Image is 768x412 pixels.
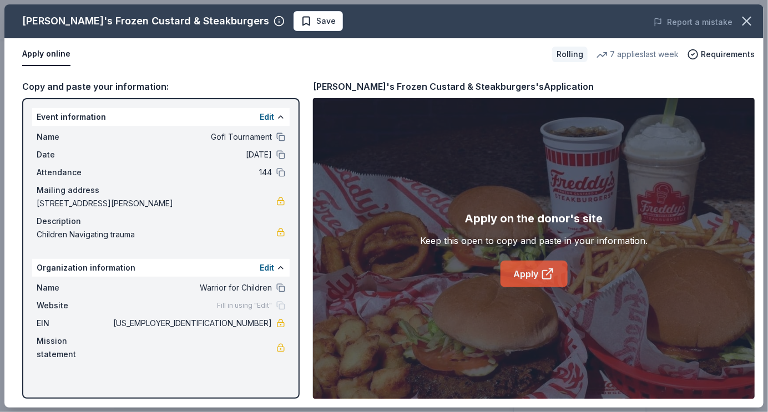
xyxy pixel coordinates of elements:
div: Rolling [552,47,588,62]
span: Name [37,130,111,144]
span: Website [37,299,111,312]
button: Requirements [688,48,755,61]
div: Apply on the donor's site [465,210,603,227]
div: Copy and paste your information: [22,79,300,94]
div: [PERSON_NAME]'s Frozen Custard & Steakburgers's Application [313,79,594,94]
span: Fill in using "Edit" [217,301,272,310]
button: Report a mistake [654,16,732,29]
span: Name [37,281,111,294]
a: Apply [501,261,568,287]
span: [DATE] [111,148,272,161]
button: Apply online [22,43,70,66]
span: Date [37,148,111,161]
span: EIN [37,317,111,330]
div: [PERSON_NAME]'s Frozen Custard & Steakburgers [22,12,269,30]
button: Edit [260,110,274,124]
span: Save [316,14,336,28]
span: Mission statement [37,334,111,361]
div: Keep this open to copy and paste in your information. [420,234,648,247]
div: Mailing address [37,184,285,197]
div: 7 applies last week [597,48,679,61]
button: Save [294,11,343,31]
div: Description [37,215,285,228]
span: [US_EMPLOYER_IDENTIFICATION_NUMBER] [111,317,272,330]
span: Warrior for Children [111,281,272,294]
span: Gofl Tournament [111,130,272,144]
button: Edit [260,261,274,274]
span: Attendance [37,166,111,179]
span: Children Navigating trauma [37,228,276,241]
span: 144 [111,166,272,179]
span: Requirements [701,48,755,61]
div: Organization information [32,259,290,277]
span: [STREET_ADDRESS][PERSON_NAME] [37,197,276,210]
div: Event information [32,108,290,126]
